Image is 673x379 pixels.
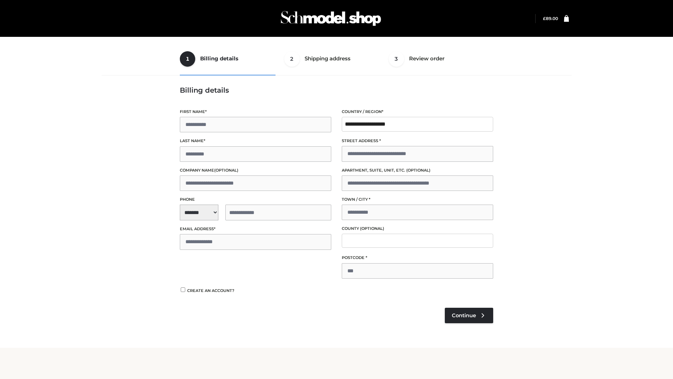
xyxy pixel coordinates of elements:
[342,167,493,174] label: Apartment, suite, unit, etc.
[360,226,384,231] span: (optional)
[342,196,493,203] label: Town / City
[214,168,238,173] span: (optional)
[180,287,186,292] input: Create an account?
[180,86,493,94] h3: Billing details
[180,108,331,115] label: First name
[452,312,476,319] span: Continue
[543,16,558,21] bdi: 89.00
[278,5,383,32] img: Schmodel Admin 964
[342,108,493,115] label: Country / Region
[543,16,546,21] span: £
[180,196,331,203] label: Phone
[180,226,331,232] label: Email address
[342,225,493,232] label: County
[406,168,430,173] span: (optional)
[342,138,493,144] label: Street address
[180,167,331,174] label: Company name
[543,16,558,21] a: £89.00
[342,254,493,261] label: Postcode
[187,288,234,293] span: Create an account?
[180,138,331,144] label: Last name
[445,308,493,323] a: Continue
